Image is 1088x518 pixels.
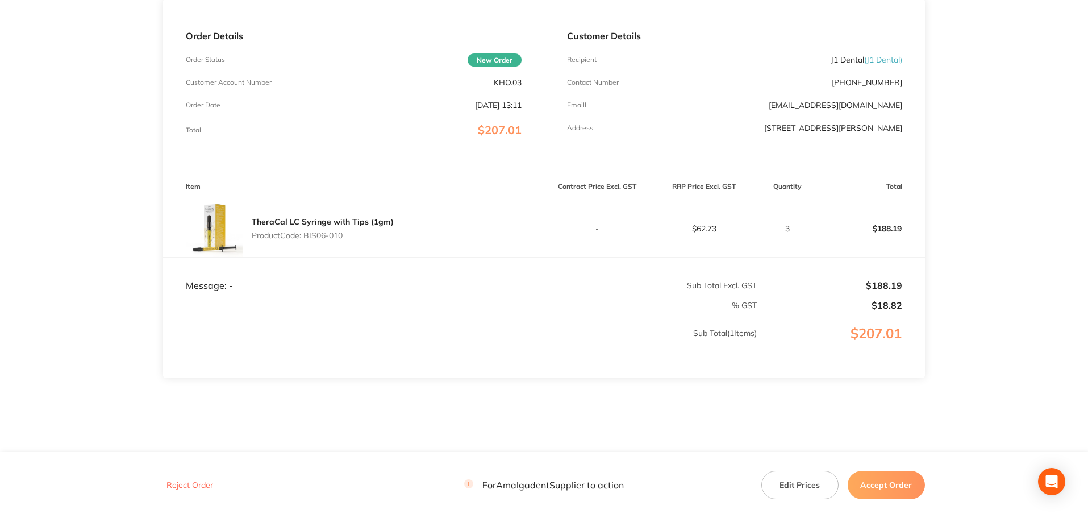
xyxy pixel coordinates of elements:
p: KHO.03 [494,78,522,87]
p: Total [186,126,201,134]
span: ( J1 Dental ) [864,55,902,65]
td: Message: - [163,257,544,291]
a: TheraCal LC Syringe with Tips (1gm) [252,217,394,227]
p: Contact Number [567,78,619,86]
p: $188.19 [819,215,924,242]
p: Recipient [567,56,597,64]
p: Sub Total ( 1 Items) [164,329,757,360]
p: - [545,224,651,233]
p: J1 Dental [831,55,902,64]
p: % GST [164,301,757,310]
p: $18.82 [758,300,902,310]
p: Emaill [567,101,586,109]
div: Open Intercom Messenger [1038,468,1065,495]
img: a2k1em45eg [186,200,243,257]
button: Reject Order [163,480,216,491]
button: Accept Order [848,471,925,499]
p: $188.19 [758,280,902,291]
th: Total [818,173,925,200]
p: Order Date [186,101,220,109]
a: [EMAIL_ADDRESS][DOMAIN_NAME] [769,100,902,110]
p: Order Status [186,56,225,64]
p: $62.73 [651,224,757,233]
th: Item [163,173,544,200]
p: [PHONE_NUMBER] [832,78,902,87]
p: $207.01 [758,326,924,364]
p: [STREET_ADDRESS][PERSON_NAME] [764,123,902,132]
p: Product Code: BIS06-010 [252,231,394,240]
span: $207.01 [478,123,522,137]
p: Customer Details [567,31,902,41]
p: Address [567,124,593,132]
th: RRP Price Excl. GST [651,173,757,200]
th: Quantity [757,173,818,200]
span: New Order [468,53,522,67]
p: Customer Account Number [186,78,272,86]
p: Order Details [186,31,521,41]
th: Contract Price Excl. GST [544,173,651,200]
button: Edit Prices [761,471,839,499]
p: [DATE] 13:11 [475,101,522,110]
p: For Amalgadent Supplier to action [464,480,624,491]
p: 3 [758,224,818,233]
p: Sub Total Excl. GST [545,281,757,290]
